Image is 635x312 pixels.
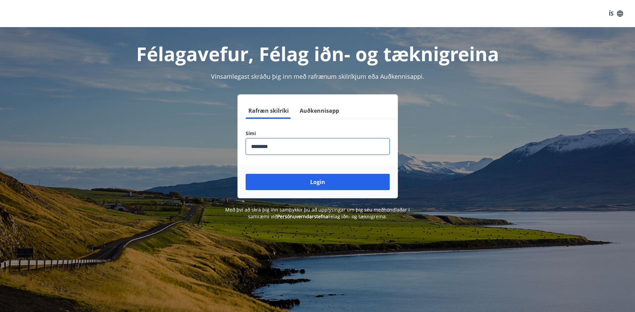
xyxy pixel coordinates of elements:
[246,103,292,119] button: Rafræn skilríki
[297,103,342,119] button: Auðkennisapp
[246,174,390,190] button: Login
[225,206,410,220] span: Með því að skrá þig inn samþykkir þú að upplýsingar um þig séu meðhöndlaðar í samræmi við Félag i...
[211,72,424,80] span: Vinsamlegast skráðu þig inn með rafrænum skilríkjum eða Auðkennisappi.
[277,213,328,220] a: Persónuverndarstefna
[605,7,627,20] button: ÍS
[246,130,390,137] label: Sími
[81,41,554,67] h1: Félagavefur, Félag iðn- og tæknigreina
